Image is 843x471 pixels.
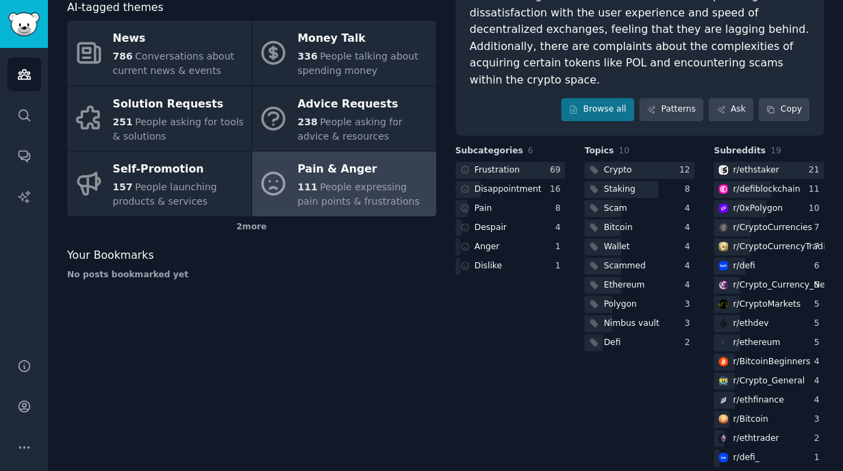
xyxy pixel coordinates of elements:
div: 4 [814,375,824,387]
img: Bitcoin [718,414,728,424]
a: Staking8 [584,181,694,198]
div: 16 [550,183,566,196]
a: CryptoCurrenciesr/CryptoCurrencies7 [714,219,824,236]
div: Scam [603,203,627,215]
a: ethereumr/ethereum5 [714,334,824,351]
span: 10 [618,146,629,155]
a: CryptoMarketsr/CryptoMarkets5 [714,296,824,313]
span: 336 [297,51,317,62]
img: Crypto_General [718,376,728,385]
a: Self-Promotion157People launching products & services [67,151,251,216]
button: Copy [758,98,809,121]
div: Self-Promotion [113,159,244,181]
a: Patterns [639,98,703,121]
span: Subcategories [455,145,523,157]
div: r/ BitcoinBeginners [733,356,810,368]
div: Ethereum [603,279,644,292]
a: News786Conversations about current news & events [67,21,251,86]
span: People launching products & services [113,181,217,207]
a: Scammed4 [584,257,694,275]
img: defi [718,261,728,270]
a: Ask [708,98,753,121]
a: defir/defi6 [714,257,824,275]
div: 2 [814,433,824,445]
a: Scam4 [584,200,694,217]
img: defi_ [718,453,728,462]
div: Advice Requests [297,93,429,115]
div: Staking [603,183,635,196]
a: defi_r/defi_1 [714,449,824,466]
div: 4 [684,241,694,253]
span: People talking about spending money [297,51,418,76]
div: r/ defi [733,260,755,272]
img: ethfinance [718,395,728,405]
a: Bitcoinr/Bitcoin3 [714,411,824,428]
img: ethereum [718,338,728,347]
a: Bitcoin4 [584,219,694,236]
div: Pain & Anger [297,159,429,181]
div: r/ CryptoCurrencies [733,222,811,234]
img: ethdev [718,318,728,328]
img: CryptoCurrencyTrading [718,242,728,251]
div: 4 [814,356,824,368]
a: ethstakerr/ethstaker21 [714,162,824,179]
a: Pain & Anger111People expressing pain points & frustrations [252,151,436,216]
a: 0xPolygonr/0xPolygon10 [714,200,824,217]
span: Topics [584,145,614,157]
div: 8 [684,183,694,196]
div: Bitcoin [603,222,632,234]
div: Crypto [603,164,631,177]
div: No posts bookmarked yet [67,269,436,281]
div: Money Talk [297,28,429,50]
div: r/ CryptoMarkets [733,298,801,311]
span: Subreddits [714,145,766,157]
div: News [113,28,244,50]
a: BitcoinBeginnersr/BitcoinBeginners4 [714,353,824,370]
a: ethtraderr/ethtrader2 [714,430,824,447]
div: Defi [603,337,620,349]
div: r/ ethdev [733,318,768,330]
img: 0xPolygon [718,203,728,213]
span: Conversations about current news & events [113,51,234,76]
div: r/ Crypto_Currency_News [733,279,836,292]
div: r/ defiblockchain [733,183,800,196]
div: 10 [808,203,824,215]
div: Despair [475,222,507,234]
div: r/ defi_ [733,452,759,464]
div: Scammed [603,260,645,272]
a: defiblockchainr/defiblockchain11 [714,181,824,198]
div: Anger [475,241,500,253]
div: 4 [555,222,566,234]
a: Pain8 [455,200,566,217]
img: ethstaker [718,165,728,175]
span: 238 [297,116,317,127]
span: 111 [297,181,317,192]
div: Dislike [475,260,502,272]
div: r/ ethereum [733,337,780,349]
div: 7 [814,241,824,253]
div: r/ CryptoCurrencyTrading [733,241,835,253]
span: 157 [113,181,133,192]
div: 8 [555,203,566,215]
div: r/ ethtrader [733,433,779,445]
a: Browse all [561,98,634,121]
div: Nimbus vault [603,318,659,330]
a: CryptoCurrencyTradingr/CryptoCurrencyTrading7 [714,238,824,255]
a: Advice Requests238People asking for advice & resources [252,86,436,151]
a: Ethereum4 [584,277,694,294]
a: Polygon3 [584,296,694,313]
a: Anger1 [455,238,566,255]
a: Money Talk336People talking about spending money [252,21,436,86]
div: r/ Crypto_General [733,375,805,387]
img: CryptoCurrencies [718,222,728,232]
div: r/ ethfinance [733,394,783,407]
span: 251 [113,116,133,127]
span: People asking for advice & resources [297,116,402,142]
a: Defi2 [584,334,694,351]
span: People expressing pain points & frustrations [297,181,419,207]
div: 5 [814,337,824,349]
div: Solution Requests [113,93,244,115]
div: Disappointment [475,183,542,196]
a: ethfinancer/ethfinance4 [714,392,824,409]
img: Crypto_Currency_News [718,280,728,290]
